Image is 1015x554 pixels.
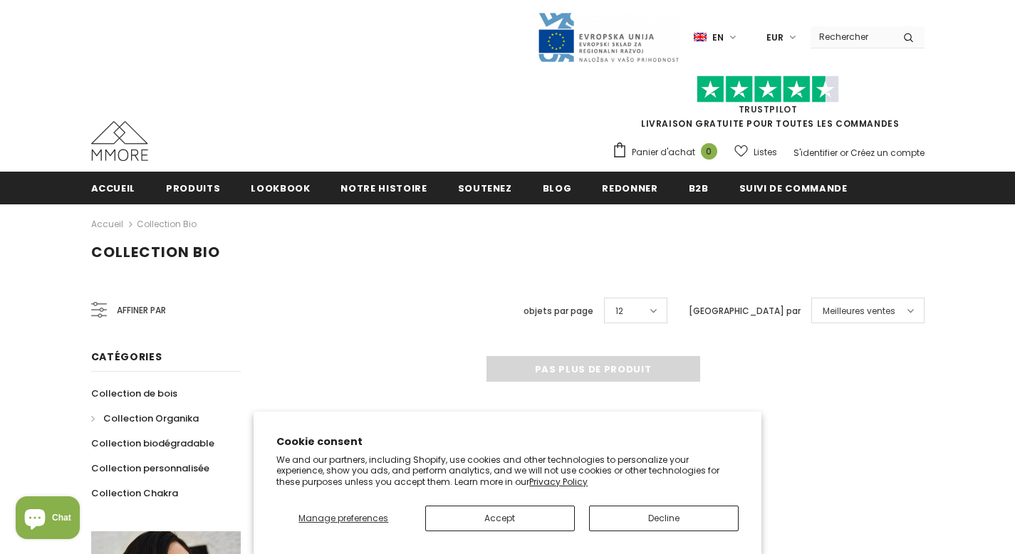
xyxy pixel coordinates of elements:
[276,434,739,449] h2: Cookie consent
[602,182,657,195] span: Redonner
[166,182,220,195] span: Produits
[340,172,427,204] a: Notre histoire
[543,182,572,195] span: Blog
[251,182,310,195] span: Lookbook
[602,172,657,204] a: Redonner
[91,387,177,400] span: Collection de bois
[840,147,848,159] span: or
[632,145,695,160] span: Panier d'achat
[766,31,784,45] span: EUR
[529,476,588,488] a: Privacy Policy
[823,304,895,318] span: Meilleures ventes
[117,303,166,318] span: Affiner par
[701,143,717,160] span: 0
[91,381,177,406] a: Collection de bois
[91,461,209,475] span: Collection personnalisée
[543,172,572,204] a: Blog
[811,26,892,47] input: Search Site
[91,242,220,262] span: Collection Bio
[689,304,801,318] label: [GEOGRAPHIC_DATA] par
[537,31,680,43] a: Javni Razpis
[739,103,798,115] a: TrustPilot
[166,172,220,204] a: Produits
[754,145,777,160] span: Listes
[251,172,310,204] a: Lookbook
[11,496,84,543] inbox-online-store-chat: Shopify online store chat
[91,182,136,195] span: Accueil
[712,31,724,45] span: en
[425,506,575,531] button: Accept
[91,431,214,456] a: Collection biodégradable
[537,11,680,63] img: Javni Razpis
[458,182,512,195] span: soutenez
[91,486,178,500] span: Collection Chakra
[850,147,925,159] a: Créez un compte
[276,506,410,531] button: Manage preferences
[697,75,839,103] img: Faites confiance aux étoiles pilotes
[612,142,724,163] a: Panier d'achat 0
[91,437,214,450] span: Collection biodégradable
[298,512,388,524] span: Manage preferences
[137,218,197,230] a: Collection Bio
[91,121,148,161] img: Cas MMORE
[91,456,209,481] a: Collection personnalisée
[615,304,623,318] span: 12
[694,31,707,43] img: i-lang-1.png
[103,412,199,425] span: Collection Organika
[91,481,178,506] a: Collection Chakra
[612,82,925,130] span: LIVRAISON GRATUITE POUR TOUTES LES COMMANDES
[524,304,593,318] label: objets par page
[91,216,123,233] a: Accueil
[734,140,777,164] a: Listes
[793,147,838,159] a: S'identifier
[689,172,709,204] a: B2B
[276,454,739,488] p: We and our partners, including Shopify, use cookies and other technologies to personalize your ex...
[589,506,739,531] button: Decline
[739,172,848,204] a: Suivi de commande
[458,172,512,204] a: soutenez
[689,182,709,195] span: B2B
[91,406,199,431] a: Collection Organika
[340,182,427,195] span: Notre histoire
[91,172,136,204] a: Accueil
[91,350,162,364] span: Catégories
[739,182,848,195] span: Suivi de commande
